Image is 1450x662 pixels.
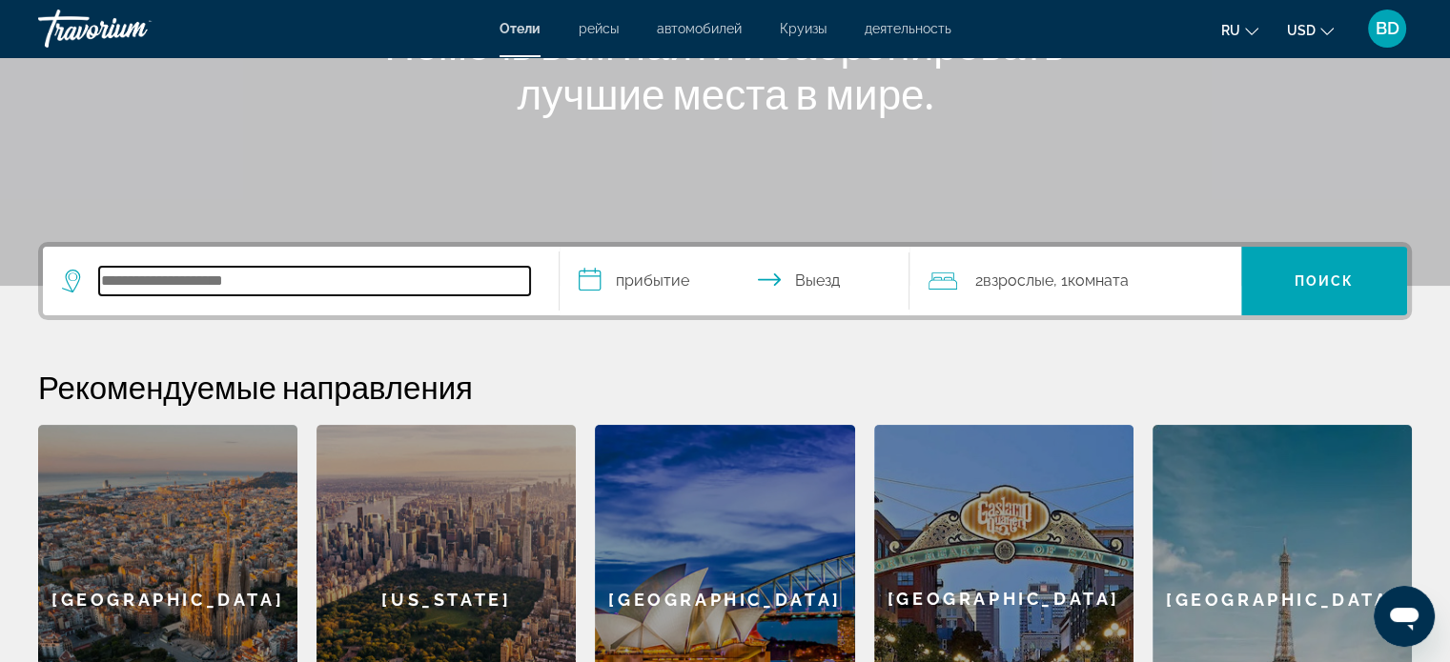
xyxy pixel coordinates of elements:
span: Взрослые [982,271,1052,290]
button: Change currency [1287,16,1334,44]
h1: Помочь вам найти и забронировать лучшие места в мире. [368,19,1083,118]
button: Select check in and out date [560,247,910,315]
button: Search [1241,247,1407,315]
a: рейсы [579,21,619,36]
h2: Рекомендуемые направления [38,368,1412,406]
a: Travorium [38,4,229,53]
div: Search widget [43,247,1407,315]
span: USD [1287,23,1316,38]
span: 2 [974,268,1052,294]
button: Change language [1221,16,1258,44]
span: , 1 [1052,268,1128,294]
span: ru [1221,23,1240,38]
span: BD [1376,19,1399,38]
a: Круизы [780,21,827,36]
span: Поиск [1295,273,1355,289]
span: Комната [1067,271,1128,290]
button: Travelers: 2 adults, 0 children [909,247,1241,315]
button: User Menu [1362,9,1412,49]
a: Отели [500,21,541,36]
iframe: Кнопка запуска окна обмена сообщениями [1374,586,1435,647]
input: Search hotel destination [99,267,530,295]
a: деятельность [865,21,951,36]
a: автомобилей [657,21,742,36]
